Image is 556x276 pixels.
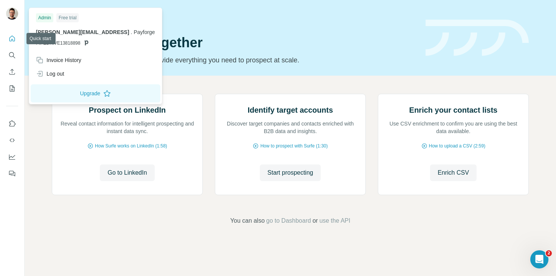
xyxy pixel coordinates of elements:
[100,164,154,181] button: Go to LinkedIn
[6,133,18,147] button: Use Surfe API
[319,216,350,225] button: use the API
[52,55,416,65] p: Pick your starting point and we’ll provide everything you need to prospect at scale.
[52,35,416,50] h1: Let’s prospect together
[266,216,311,225] button: go to Dashboard
[260,143,328,149] span: How to prospect with Surfe (1:30)
[134,29,155,35] span: Payforge
[223,120,358,135] p: Discover target companies and contacts enriched with B2B data and insights.
[95,143,167,149] span: How Surfe works on LinkedIn (1:58)
[36,29,129,35] span: [PERSON_NAME][EMAIL_ADDRESS]
[56,13,79,22] div: Free trial
[248,105,333,115] h2: Identify target accounts
[36,40,80,47] span: PIPEDRIVE13818898
[107,168,147,177] span: Go to LinkedIn
[6,150,18,164] button: Dashboard
[6,117,18,130] button: Use Surfe on LinkedIn
[36,70,64,78] div: Log out
[267,168,313,177] span: Start prospecting
[6,32,18,45] button: Quick start
[60,120,195,135] p: Reveal contact information for intelligent prospecting and instant data sync.
[6,65,18,79] button: Enrich CSV
[429,143,485,149] span: How to upload a CSV (2:59)
[230,216,265,225] span: You can also
[6,167,18,180] button: Feedback
[438,168,469,177] span: Enrich CSV
[260,164,321,181] button: Start prospecting
[312,216,318,225] span: or
[131,29,132,35] span: .
[52,14,416,22] div: Quick start
[430,164,477,181] button: Enrich CSV
[409,105,497,115] h2: Enrich your contact lists
[426,20,529,56] img: banner
[36,56,81,64] div: Invoice History
[6,48,18,62] button: Search
[89,105,166,115] h2: Prospect on LinkedIn
[6,8,18,20] img: Avatar
[530,250,548,268] iframe: Intercom live chat
[386,120,521,135] p: Use CSV enrichment to confirm you are using the best data available.
[546,250,552,256] span: 2
[31,84,160,102] button: Upgrade
[36,13,53,22] div: Admin
[6,82,18,95] button: My lists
